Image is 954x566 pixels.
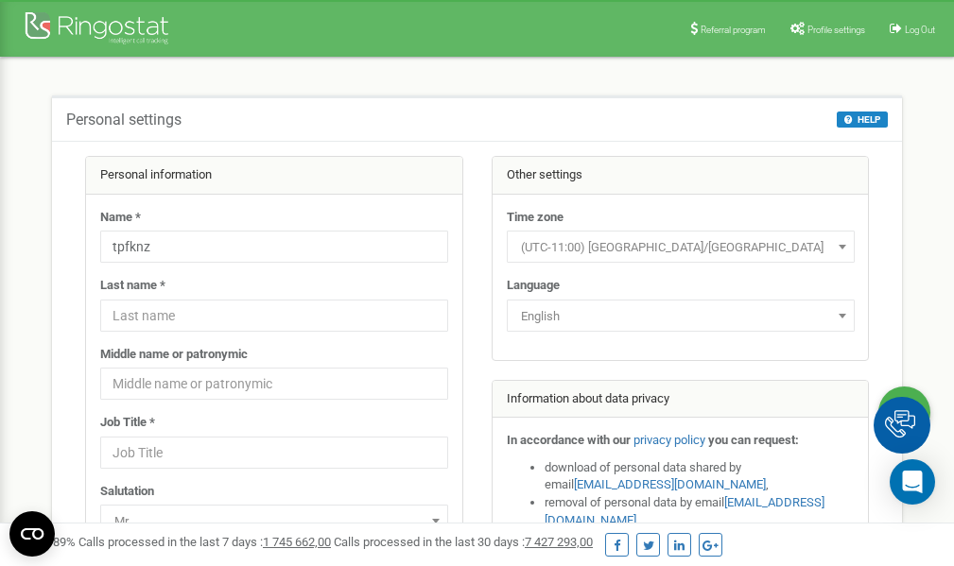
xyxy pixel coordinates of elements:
span: (UTC-11:00) Pacific/Midway [507,231,855,263]
span: (UTC-11:00) Pacific/Midway [513,234,848,261]
span: Mr. [100,505,448,537]
span: Profile settings [807,25,865,35]
label: Salutation [100,483,154,501]
span: Mr. [107,508,442,535]
li: removal of personal data by email , [545,494,855,529]
h5: Personal settings [66,111,182,129]
label: Middle name or patronymic [100,346,248,364]
div: Personal information [86,157,462,195]
input: Name [100,231,448,263]
strong: you can request: [708,433,799,447]
label: Time zone [507,209,564,227]
label: Job Title * [100,414,155,432]
input: Middle name or patronymic [100,368,448,400]
span: English [513,303,848,330]
button: HELP [837,111,888,128]
a: privacy policy [633,433,705,447]
u: 7 427 293,00 [525,535,593,549]
label: Language [507,277,560,295]
button: Open CMP widget [9,511,55,557]
div: Other settings [493,157,869,195]
div: Information about data privacy [493,381,869,419]
u: 1 745 662,00 [263,535,331,549]
input: Job Title [100,437,448,469]
label: Name * [100,209,141,227]
input: Last name [100,300,448,332]
span: Referral program [701,25,766,35]
li: download of personal data shared by email , [545,459,855,494]
span: Calls processed in the last 7 days : [78,535,331,549]
span: English [507,300,855,332]
div: Open Intercom Messenger [890,459,935,505]
strong: In accordance with our [507,433,631,447]
label: Last name * [100,277,165,295]
span: Calls processed in the last 30 days : [334,535,593,549]
span: Log Out [905,25,935,35]
a: [EMAIL_ADDRESS][DOMAIN_NAME] [574,477,766,491]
